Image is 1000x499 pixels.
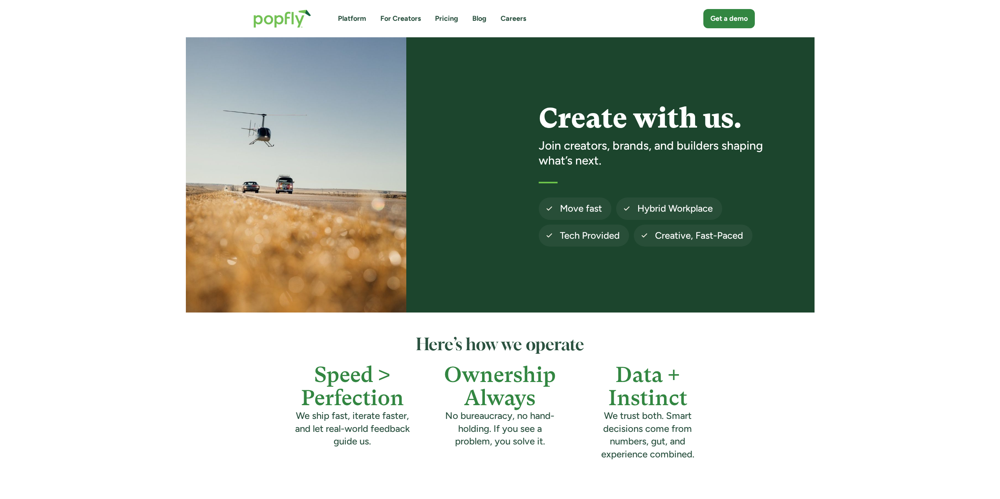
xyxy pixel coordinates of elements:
[293,409,412,448] h4: We ship fast, iterate faster, and let real-world feedback guide us.
[380,14,421,24] a: For Creators
[710,14,748,24] div: Get a demo
[560,229,620,242] h4: Tech Provided
[293,363,412,410] h4: Speed > Perfection
[655,229,743,242] h4: Creative, Fast-Paced
[703,9,755,28] a: Get a demo
[435,14,458,24] a: Pricing
[560,202,602,215] h4: Move fast
[246,2,319,36] a: home
[637,202,713,215] h4: Hybrid Workplace
[472,14,486,24] a: Blog
[338,14,366,24] a: Platform
[539,138,776,168] h3: Join creators, brands, and builders shaping what’s next.
[588,363,707,410] h4: Data + Instinct
[539,103,776,133] h1: Create with us.
[501,14,526,24] a: Careers
[588,409,707,461] h4: We trust both. Smart decisions come from numbers, gut, and experience combined.
[440,409,560,448] h4: No bureaucracy, no hand-holding. If you see a problem, you solve it.
[293,336,707,355] h2: Here’s how we operate
[440,363,560,410] h4: Ownership Always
